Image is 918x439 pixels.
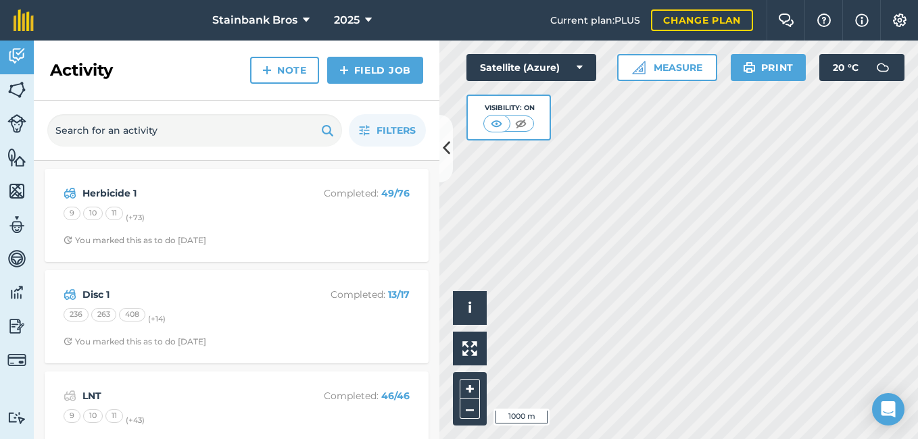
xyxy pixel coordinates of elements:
img: svg+xml;base64,PD94bWwgdmVyc2lvbj0iMS4wIiBlbmNvZGluZz0idXRmLTgiPz4KPCEtLSBHZW5lcmF0b3I6IEFkb2JlIE... [7,351,26,369]
button: Filters [349,114,426,147]
img: fieldmargin Logo [14,9,34,31]
img: svg+xml;base64,PHN2ZyB4bWxucz0iaHR0cDovL3d3dy53My5vcmcvMjAwMC9zdmciIHdpZHRoPSIxOSIgaGVpZ2h0PSIyNC... [321,122,334,138]
a: Note [250,57,319,84]
img: A question mark icon [816,14,832,27]
img: svg+xml;base64,PHN2ZyB4bWxucz0iaHR0cDovL3d3dy53My5vcmcvMjAwMC9zdmciIHdpZHRoPSIxNCIgaGVpZ2h0PSIyNC... [339,62,349,78]
img: Four arrows, one pointing top left, one top right, one bottom right and the last bottom left [462,341,477,356]
a: Change plan [651,9,753,31]
div: 11 [105,207,123,220]
div: 408 [119,308,145,321]
span: Filters [377,123,416,138]
a: Field Job [327,57,423,84]
a: Disc 1Completed: 13/17236263408(+14)Clock with arrow pointing clockwiseYou marked this as to do [... [53,278,420,355]
button: i [453,291,487,325]
div: 10 [83,207,103,220]
span: i [468,299,472,316]
img: Two speech bubbles overlapping with the left bubble in the forefront [778,14,794,27]
div: 9 [64,207,80,220]
img: svg+xml;base64,PD94bWwgdmVyc2lvbj0iMS4wIiBlbmNvZGluZz0idXRmLTgiPz4KPCEtLSBHZW5lcmF0b3I6IEFkb2JlIE... [7,316,26,336]
img: svg+xml;base64,PHN2ZyB4bWxucz0iaHR0cDovL3d3dy53My5vcmcvMjAwMC9zdmciIHdpZHRoPSIxNCIgaGVpZ2h0PSIyNC... [262,62,272,78]
a: Herbicide 1Completed: 49/7691011(+73)Clock with arrow pointing clockwiseYou marked this as to do ... [53,177,420,254]
strong: 13 / 17 [388,288,410,301]
img: svg+xml;base64,PD94bWwgdmVyc2lvbj0iMS4wIiBlbmNvZGluZz0idXRmLTgiPz4KPCEtLSBHZW5lcmF0b3I6IEFkb2JlIE... [7,46,26,66]
img: A cog icon [892,14,908,27]
strong: LNT [82,388,297,403]
div: You marked this as to do [DATE] [64,336,206,347]
img: svg+xml;base64,PD94bWwgdmVyc2lvbj0iMS4wIiBlbmNvZGluZz0idXRmLTgiPz4KPCEtLSBHZW5lcmF0b3I6IEFkb2JlIE... [64,185,76,201]
p: Completed : [302,388,410,403]
button: Measure [617,54,717,81]
span: 20 ° C [833,54,859,81]
img: svg+xml;base64,PHN2ZyB4bWxucz0iaHR0cDovL3d3dy53My5vcmcvMjAwMC9zdmciIHdpZHRoPSI1NiIgaGVpZ2h0PSI2MC... [7,147,26,167]
div: You marked this as to do [DATE] [64,235,206,246]
img: Clock with arrow pointing clockwise [64,337,72,346]
button: + [460,379,480,399]
button: – [460,399,480,419]
img: svg+xml;base64,PD94bWwgdmVyc2lvbj0iMS4wIiBlbmNvZGluZz0idXRmLTgiPz4KPCEtLSBHZW5lcmF0b3I6IEFkb2JlIE... [7,282,26,303]
h2: Activity [50,59,113,81]
small: (+ 43 ) [126,415,145,425]
div: 11 [105,409,123,423]
img: svg+xml;base64,PHN2ZyB4bWxucz0iaHR0cDovL3d3dy53My5vcmcvMjAwMC9zdmciIHdpZHRoPSI1MCIgaGVpZ2h0PSI0MC... [512,117,529,130]
img: svg+xml;base64,PHN2ZyB4bWxucz0iaHR0cDovL3d3dy53My5vcmcvMjAwMC9zdmciIHdpZHRoPSIxNyIgaGVpZ2h0PSIxNy... [855,12,869,28]
span: Stainbank Bros [212,12,297,28]
div: 10 [83,409,103,423]
img: svg+xml;base64,PD94bWwgdmVyc2lvbj0iMS4wIiBlbmNvZGluZz0idXRmLTgiPz4KPCEtLSBHZW5lcmF0b3I6IEFkb2JlIE... [7,215,26,235]
img: svg+xml;base64,PD94bWwgdmVyc2lvbj0iMS4wIiBlbmNvZGluZz0idXRmLTgiPz4KPCEtLSBHZW5lcmF0b3I6IEFkb2JlIE... [7,114,26,133]
small: (+ 73 ) [126,213,145,222]
button: Print [731,54,806,81]
img: svg+xml;base64,PHN2ZyB4bWxucz0iaHR0cDovL3d3dy53My5vcmcvMjAwMC9zdmciIHdpZHRoPSIxOSIgaGVpZ2h0PSIyNC... [743,59,756,76]
img: svg+xml;base64,PD94bWwgdmVyc2lvbj0iMS4wIiBlbmNvZGluZz0idXRmLTgiPz4KPCEtLSBHZW5lcmF0b3I6IEFkb2JlIE... [64,388,76,404]
img: svg+xml;base64,PD94bWwgdmVyc2lvbj0iMS4wIiBlbmNvZGluZz0idXRmLTgiPz4KPCEtLSBHZW5lcmF0b3I6IEFkb2JlIE... [7,249,26,269]
p: Completed : [302,186,410,201]
img: svg+xml;base64,PHN2ZyB4bWxucz0iaHR0cDovL3d3dy53My5vcmcvMjAwMC9zdmciIHdpZHRoPSI1NiIgaGVpZ2h0PSI2MC... [7,181,26,201]
span: 2025 [334,12,360,28]
img: svg+xml;base64,PHN2ZyB4bWxucz0iaHR0cDovL3d3dy53My5vcmcvMjAwMC9zdmciIHdpZHRoPSI1NiIgaGVpZ2h0PSI2MC... [7,80,26,100]
strong: Herbicide 1 [82,186,297,201]
img: svg+xml;base64,PHN2ZyB4bWxucz0iaHR0cDovL3d3dy53My5vcmcvMjAwMC9zdmciIHdpZHRoPSI1MCIgaGVpZ2h0PSI0MC... [488,117,505,130]
div: Open Intercom Messenger [872,393,904,425]
div: 9 [64,409,80,423]
img: Clock with arrow pointing clockwise [64,236,72,244]
img: svg+xml;base64,PD94bWwgdmVyc2lvbj0iMS4wIiBlbmNvZGluZz0idXRmLTgiPz4KPCEtLSBHZW5lcmF0b3I6IEFkb2JlIE... [7,411,26,424]
img: Ruler icon [632,61,646,74]
strong: 46 / 46 [381,390,410,402]
div: Visibility: On [483,103,535,113]
div: 263 [91,308,116,321]
img: svg+xml;base64,PD94bWwgdmVyc2lvbj0iMS4wIiBlbmNvZGluZz0idXRmLTgiPz4KPCEtLSBHZW5lcmF0b3I6IEFkb2JlIE... [64,286,76,303]
small: (+ 14 ) [148,314,166,324]
div: 236 [64,308,89,321]
span: Current plan : PLUS [550,13,640,28]
button: 20 °C [819,54,904,81]
button: Satellite (Azure) [466,54,596,81]
strong: 49 / 76 [381,187,410,199]
input: Search for an activity [47,114,342,147]
p: Completed : [302,287,410,302]
img: svg+xml;base64,PD94bWwgdmVyc2lvbj0iMS4wIiBlbmNvZGluZz0idXRmLTgiPz4KPCEtLSBHZW5lcmF0b3I6IEFkb2JlIE... [869,54,896,81]
strong: Disc 1 [82,287,297,302]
